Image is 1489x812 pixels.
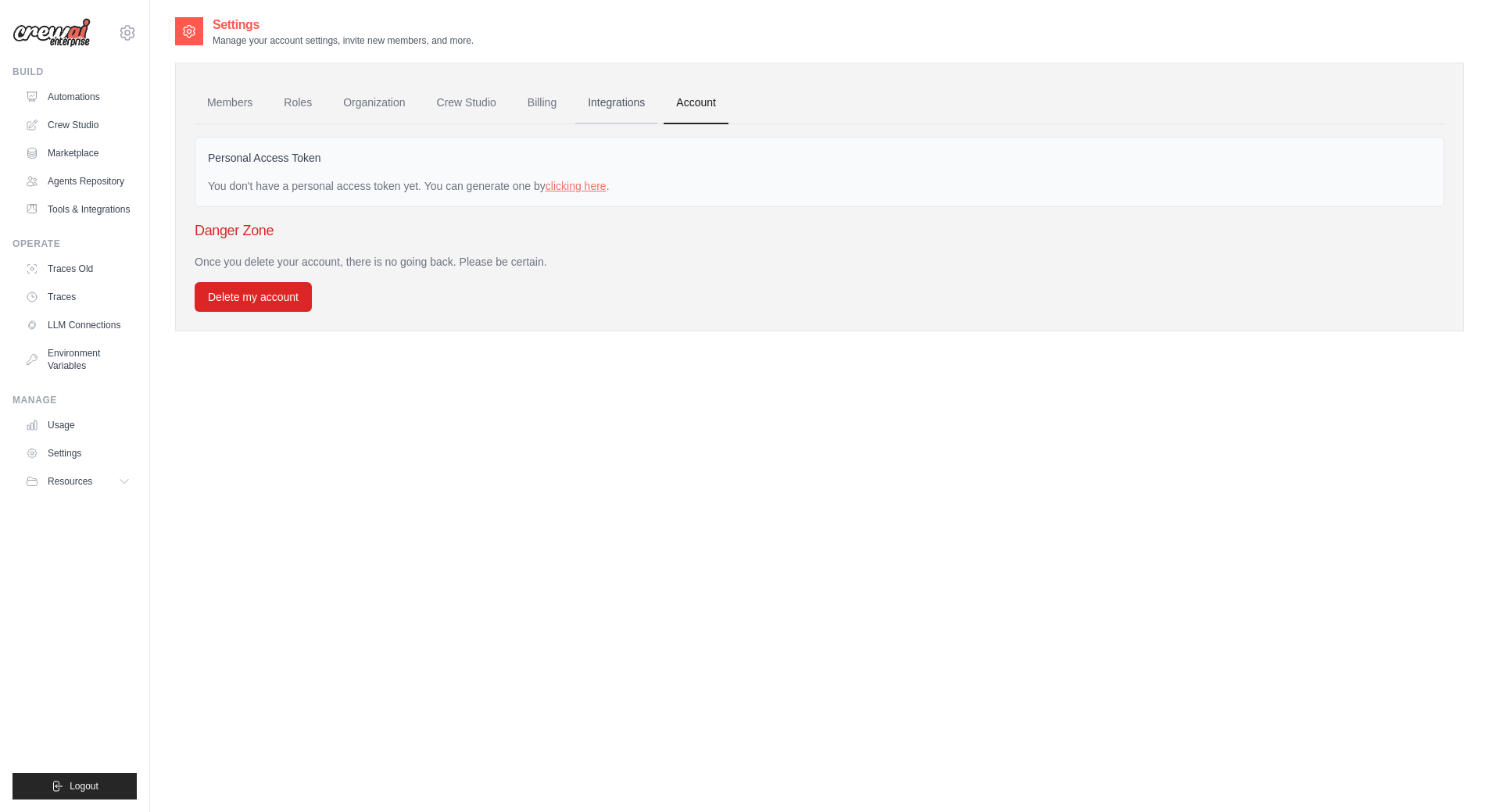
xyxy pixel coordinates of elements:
a: Traces Old [19,256,137,281]
a: Members [195,82,265,124]
a: Usage [19,413,137,438]
p: Manage your account settings, invite new members, and more. [213,34,474,47]
a: Tools & Integrations [19,197,137,222]
a: Account [664,82,728,124]
h2: Settings [213,16,474,34]
a: Settings [19,441,137,466]
button: Logout [13,773,137,799]
a: Billing [515,82,569,124]
div: Manage [13,394,137,406]
a: Agents Repository [19,169,137,194]
a: Traces [19,284,137,309]
label: Personal Access Token [208,150,321,166]
a: clicking here [546,180,607,192]
a: Crew Studio [19,113,137,138]
p: Once you delete your account, there is no going back. Please be certain. [195,254,1444,270]
a: Automations [19,84,137,109]
img: Logo [13,18,91,48]
a: Marketplace [19,141,137,166]
h3: Danger Zone [195,220,1444,241]
a: Environment Variables [19,341,137,378]
span: Resources [48,475,92,488]
a: Roles [271,82,324,124]
a: LLM Connections [19,313,137,338]
span: Logout [70,780,98,792]
a: Organization [331,82,417,124]
div: You don't have a personal access token yet. You can generate one by . [208,178,1431,194]
button: Resources [19,469,137,494]
a: Crew Studio [424,82,509,124]
div: Build [13,66,137,78]
button: Delete my account [195,282,312,312]
a: Integrations [575,82,657,124]
div: Operate [13,238,137,250]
